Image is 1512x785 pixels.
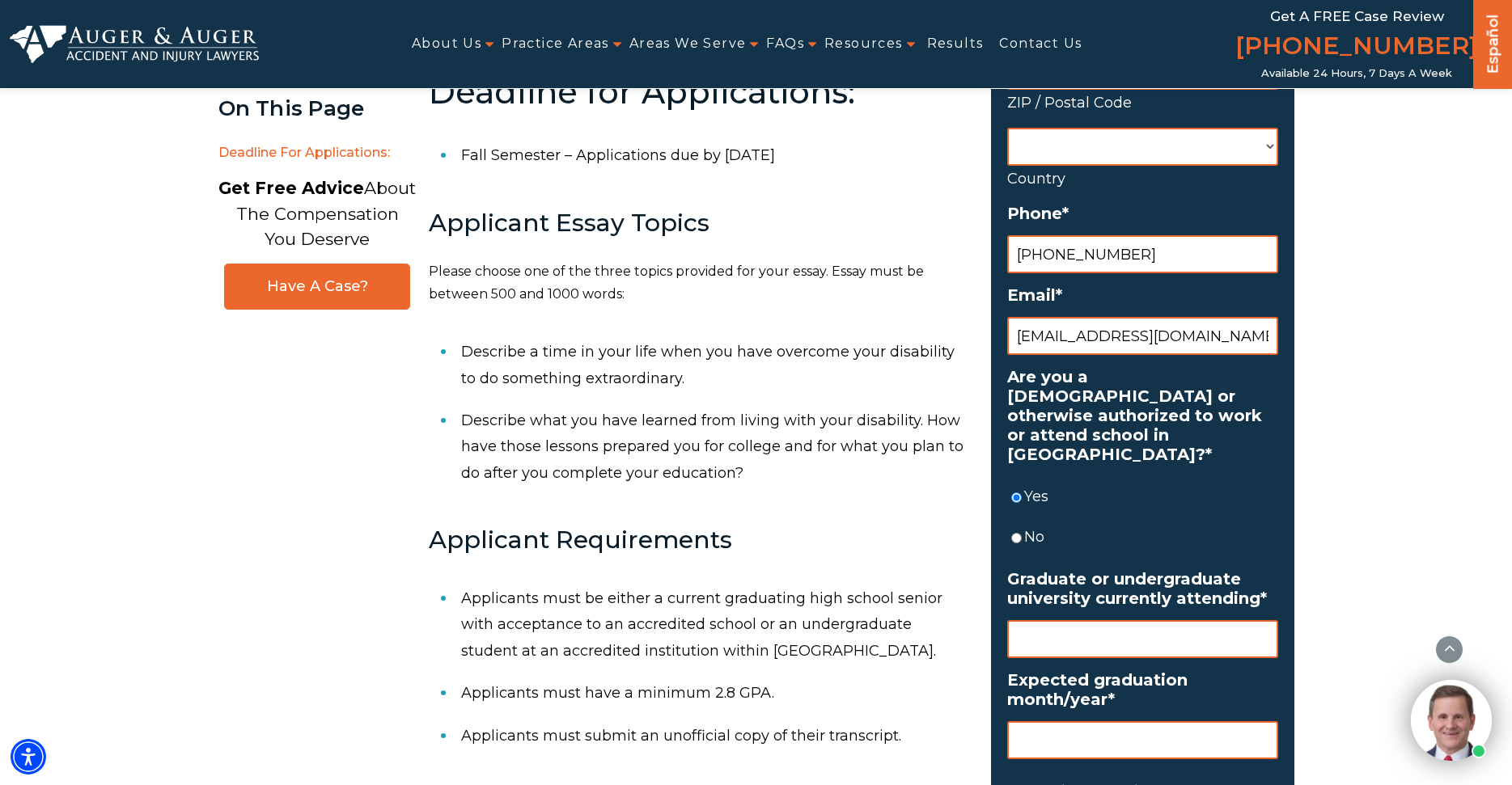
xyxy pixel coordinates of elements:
a: FAQs [766,26,804,62]
label: Phone [1007,204,1278,223]
label: Email [1007,285,1278,305]
button: scroll to up [1435,635,1463,664]
label: Expected graduation month/year [1007,670,1278,709]
p: Please choose one of the three topics provided for your essay. Essay must be between 500 and 1000... [429,260,972,307]
a: [PHONE_NUMBER] [1235,28,1478,67]
span: Available 24 Hours, 7 Days a Week [1261,67,1452,80]
h2: Deadline for Applications: [429,74,972,110]
p: About The Compensation You Deserve [218,175,416,252]
span: Have A Case? [241,277,393,296]
label: Graduate or undergraduate university currently attending [1007,569,1278,608]
a: Practice Areas [502,26,609,62]
li: Fall Semester – Applications due by [DATE] [461,134,972,176]
a: Resources [824,26,903,62]
h3: Applicant Requirements [429,526,972,553]
a: Have A Case? [224,264,410,310]
label: No [1024,524,1278,550]
label: Country [1007,166,1278,192]
li: Applicants must have a minimum 2.8 GPA. [461,672,972,714]
li: Describe a time in your life when you have overcome your disability to do something extraordinary. [461,331,972,399]
div: On This Page [218,97,417,120]
li: Describe what you have learned from living with your disability. How have those lessons prepared ... [461,399,972,494]
label: Are you a [DEMOGRAPHIC_DATA] or otherwise authorized to work or attend school in [GEOGRAPHIC_DATA]? [1007,367,1278,464]
label: ZIP / Postal Code [1007,90,1278,116]
h3: Applicant Essay Topics [429,209,972,236]
a: Contact Us [999,26,1082,62]
a: Areas We Serve [629,26,747,62]
span: Get a FREE Case Review [1270,8,1444,24]
img: Intaker widget Avatar [1411,680,1492,761]
a: About Us [412,26,481,62]
div: Accessibility Menu [11,739,46,774]
a: Results [927,26,984,62]
span: Deadline for Applications: [218,137,417,170]
li: Applicants must submit an unofficial copy of their transcript. [461,715,972,757]
strong: Get Free Advice [218,178,364,198]
label: Yes [1024,483,1278,509]
img: Auger & Auger Accident and Injury Lawyers Logo [10,25,259,63]
li: Applicants must be either a current graduating high school senior with acceptance to an accredite... [461,577,972,672]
